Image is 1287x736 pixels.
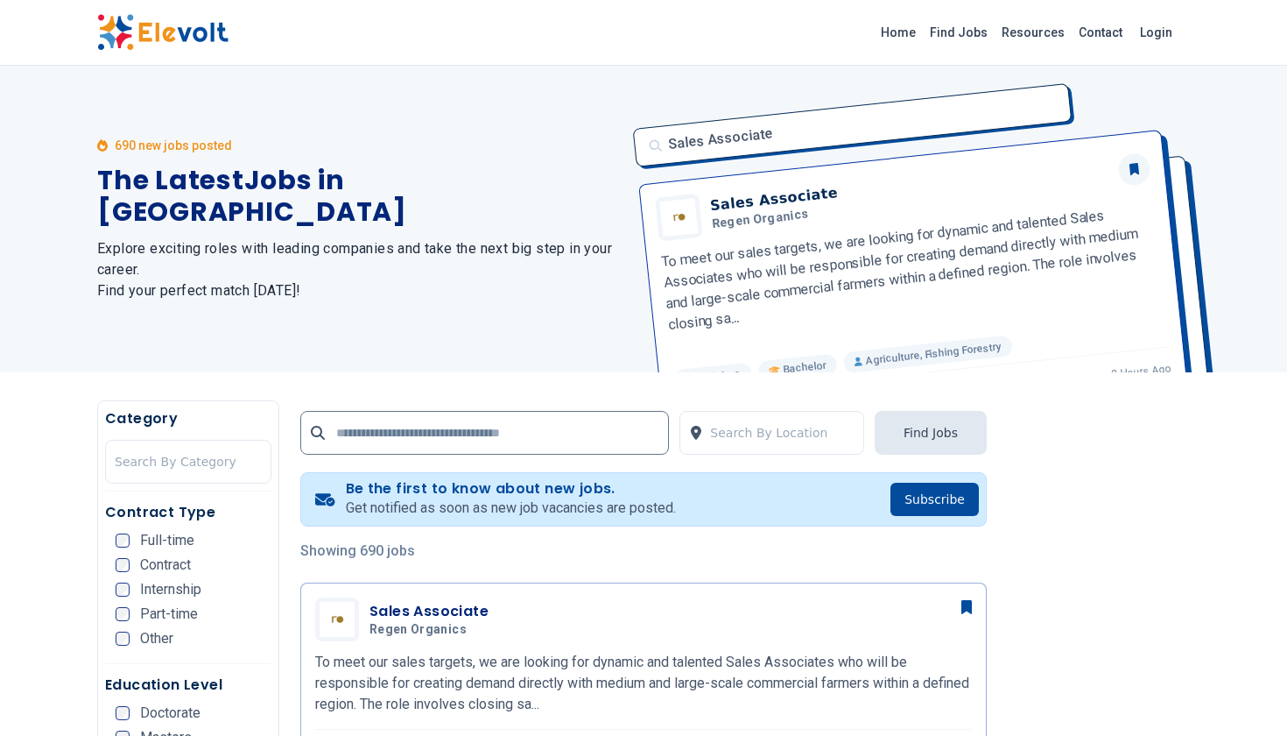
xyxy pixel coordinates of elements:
[116,558,130,572] input: Contract
[140,607,198,621] span: Part-time
[1129,15,1183,50] a: Login
[140,583,201,597] span: Internship
[116,706,130,720] input: Doctorate
[875,411,987,455] button: Find Jobs
[105,408,271,429] h5: Category
[1072,18,1129,46] a: Contact
[995,18,1072,46] a: Resources
[315,652,972,715] p: To meet our sales targets, we are looking for dynamic and talented Sales Associates who will be r...
[300,541,987,562] p: Showing 690 jobs
[105,502,271,523] h5: Contract Type
[140,558,191,572] span: Contract
[874,18,923,46] a: Home
[97,238,622,301] h2: Explore exciting roles with leading companies and take the next big step in your career. Find you...
[923,18,995,46] a: Find Jobs
[369,601,489,622] h3: Sales Associate
[116,534,130,548] input: Full-time
[97,165,622,228] h1: The Latest Jobs in [GEOGRAPHIC_DATA]
[116,632,130,646] input: Other
[346,498,676,519] p: Get notified as soon as new job vacancies are posted.
[369,622,467,638] span: Regen Organics
[116,607,130,621] input: Part-time
[346,480,676,498] h4: Be the first to know about new jobs.
[140,632,173,646] span: Other
[890,483,979,516] button: Subscribe
[140,534,194,548] span: Full-time
[115,137,232,154] p: 690 new jobs posted
[140,706,200,720] span: Doctorate
[116,583,130,597] input: Internship
[97,14,229,51] img: Elevolt
[320,602,355,638] img: Regen Organics
[105,675,271,696] h5: Education Level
